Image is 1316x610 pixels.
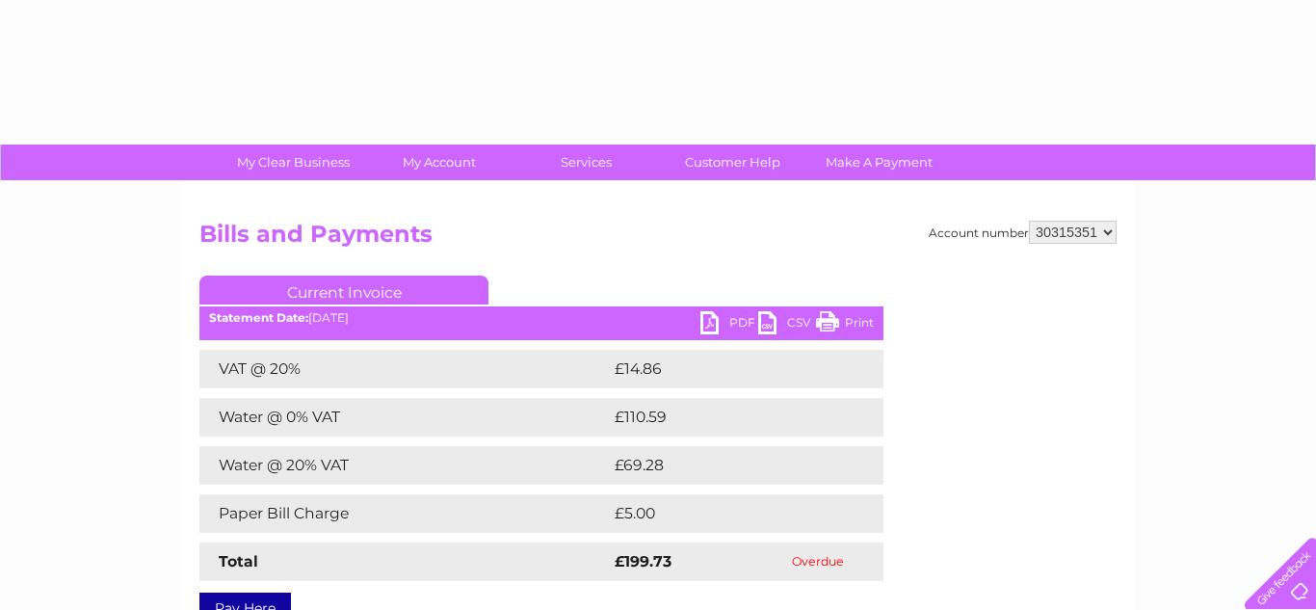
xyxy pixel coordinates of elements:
[360,145,519,180] a: My Account
[610,398,847,437] td: £110.59
[700,311,758,339] a: PDF
[219,552,258,570] strong: Total
[610,494,839,533] td: £5.00
[199,276,488,305] a: Current Invoice
[929,221,1117,244] div: Account number
[653,145,812,180] a: Customer Help
[800,145,959,180] a: Make A Payment
[758,311,816,339] a: CSV
[610,446,845,485] td: £69.28
[816,311,874,339] a: Print
[199,494,610,533] td: Paper Bill Charge
[199,398,610,437] td: Water @ 0% VAT
[199,221,1117,257] h2: Bills and Payments
[199,311,883,325] div: [DATE]
[209,310,308,325] b: Statement Date:
[199,350,610,388] td: VAT @ 20%
[214,145,373,180] a: My Clear Business
[507,145,666,180] a: Services
[199,446,610,485] td: Water @ 20% VAT
[751,543,883,581] td: Overdue
[615,552,671,570] strong: £199.73
[610,350,844,388] td: £14.86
